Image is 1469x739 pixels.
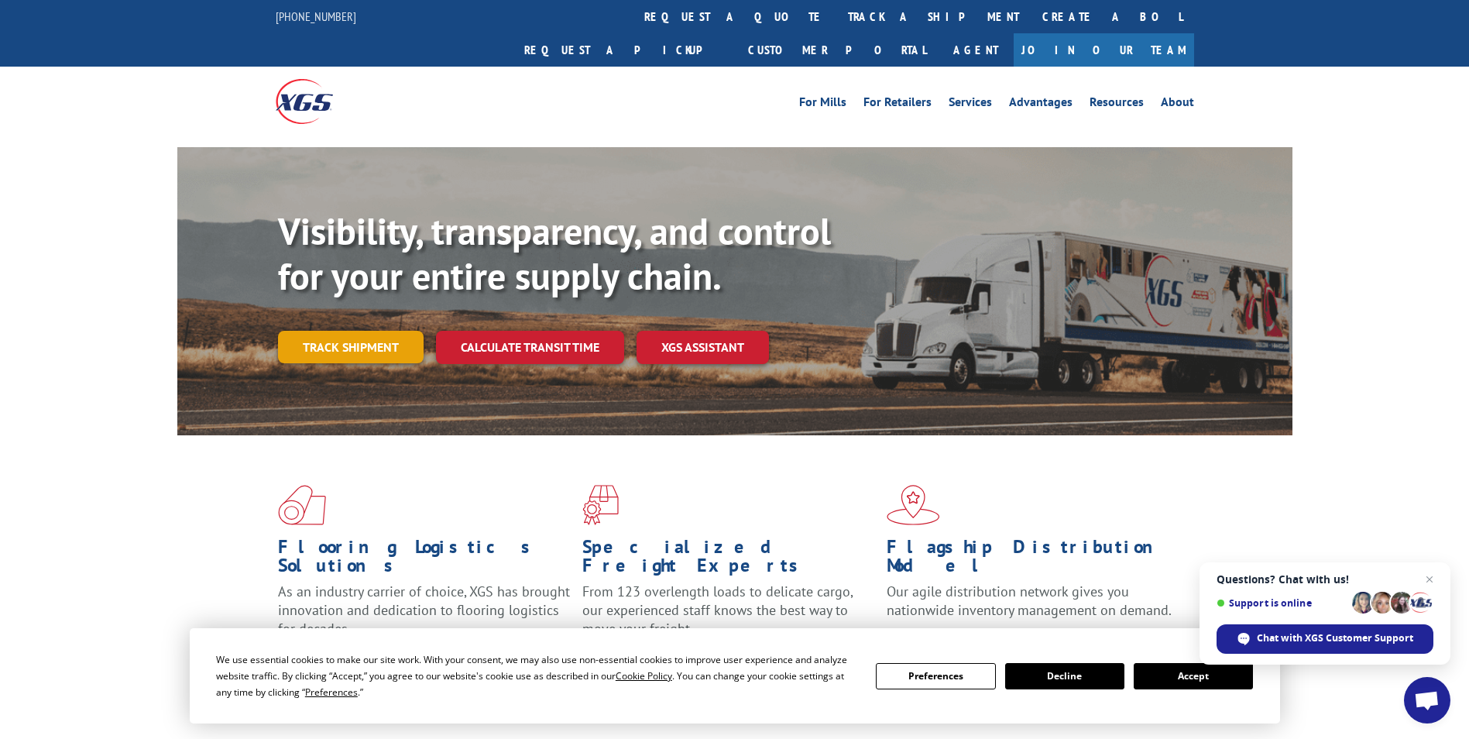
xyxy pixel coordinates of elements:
[278,583,570,638] span: As an industry carrier of choice, XGS has brought innovation and dedication to flooring logistics...
[582,583,875,651] p: From 123 overlength loads to delicate cargo, our experienced staff knows the best way to move you...
[1420,570,1439,589] span: Close chat
[637,331,769,364] a: XGS ASSISTANT
[863,96,932,113] a: For Retailers
[1134,663,1253,689] button: Accept
[1014,33,1194,67] a: Join Our Team
[949,96,992,113] a: Services
[876,663,995,689] button: Preferences
[278,485,326,525] img: xgs-icon-total-supply-chain-intelligence-red
[305,686,358,699] span: Preferences
[887,485,940,525] img: xgs-icon-flagship-distribution-model-red
[616,669,672,682] span: Cookie Policy
[938,33,1014,67] a: Agent
[887,583,1172,619] span: Our agile distribution network gives you nationwide inventory management on demand.
[582,485,619,525] img: xgs-icon-focused-on-flooring-red
[1217,624,1433,654] div: Chat with XGS Customer Support
[190,628,1280,724] div: Cookie Consent Prompt
[736,33,938,67] a: Customer Portal
[1257,631,1413,645] span: Chat with XGS Customer Support
[1090,96,1144,113] a: Resources
[278,331,424,363] a: Track shipment
[513,33,736,67] a: Request a pickup
[1404,677,1450,724] div: Open chat
[1161,96,1194,113] a: About
[278,538,571,583] h1: Flooring Logistics Solutions
[278,207,831,300] b: Visibility, transparency, and control for your entire supply chain.
[582,538,875,583] h1: Specialized Freight Experts
[1217,597,1347,609] span: Support is online
[799,96,846,113] a: For Mills
[1005,663,1124,689] button: Decline
[1009,96,1073,113] a: Advantages
[887,538,1179,583] h1: Flagship Distribution Model
[436,331,624,364] a: Calculate transit time
[1217,573,1433,586] span: Questions? Chat with us!
[216,651,857,700] div: We use essential cookies to make our site work. With your consent, we may also use non-essential ...
[276,9,356,24] a: [PHONE_NUMBER]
